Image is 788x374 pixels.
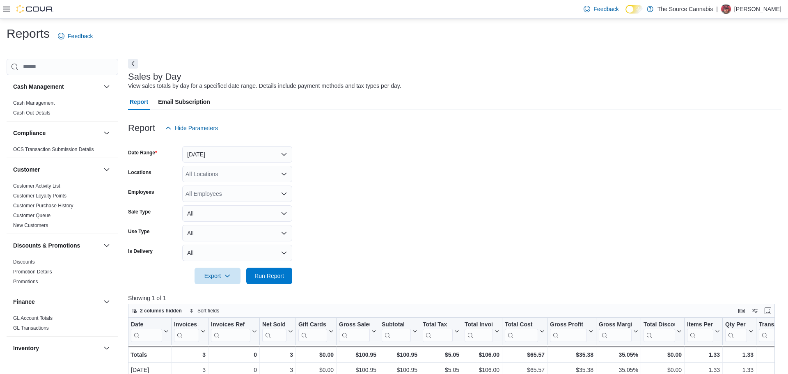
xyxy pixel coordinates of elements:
div: Gross Sales [339,321,370,328]
span: Email Subscription [158,94,210,110]
div: $100.95 [339,350,376,360]
button: Gift Cards [298,321,334,342]
div: Items Per Transaction [687,321,713,342]
div: Net Sold [262,321,286,328]
div: Total Discount [644,321,675,342]
label: Employees [128,189,154,195]
a: Customer Activity List [13,183,60,189]
div: Invoices Ref [211,321,250,328]
div: Gross Margin [599,321,632,342]
div: Discounts & Promotions [7,257,118,290]
h3: Cash Management [13,83,64,91]
div: Customer [7,181,118,234]
button: Finance [13,298,100,306]
div: Invoices Sold [174,321,199,328]
div: Gift Card Sales [298,321,327,342]
button: Total Discount [644,321,682,342]
p: [PERSON_NAME] [734,4,781,14]
div: 0 [211,350,257,360]
button: All [182,245,292,261]
div: Items Per Transaction [687,321,713,328]
button: Cash Management [13,83,100,91]
div: Date [131,321,162,342]
button: Cash Management [102,82,112,92]
button: Keyboard shortcuts [737,306,747,316]
span: Promotion Details [13,268,52,275]
span: Customer Purchase History [13,202,73,209]
button: Inventory [13,344,100,352]
div: Subtotal [382,321,411,328]
label: Date Range [128,149,157,156]
span: Sort fields [197,307,219,314]
div: Gross Sales [339,321,370,342]
a: Feedback [55,28,96,44]
button: Subtotal [382,321,417,342]
div: Levi Tolman [721,4,731,14]
div: Totals [131,350,169,360]
p: The Source Cannabis [657,4,713,14]
div: Invoices Sold [174,321,199,342]
a: Cash Management [13,100,55,106]
button: All [182,205,292,222]
span: Cash Out Details [13,110,50,116]
button: Export [195,268,241,284]
div: Total Tax [423,321,453,342]
div: Total Invoiced [465,321,493,328]
div: View sales totals by day for a specified date range. Details include payment methods and tax type... [128,82,401,90]
button: Gross Profit [550,321,593,342]
a: GL Transactions [13,325,49,331]
p: Showing 1 of 1 [128,294,781,302]
div: Total Cost [505,321,538,328]
div: 35.05% [599,350,638,360]
button: Invoices Sold [174,321,206,342]
div: $106.00 [465,350,499,360]
h3: Sales by Day [128,72,181,82]
button: Discounts & Promotions [102,241,112,250]
button: Discounts & Promotions [13,241,100,250]
button: Compliance [102,128,112,138]
a: OCS Transaction Submission Details [13,147,94,152]
div: $0.00 [298,350,334,360]
div: $35.38 [550,350,593,360]
button: [DATE] [182,146,292,163]
button: Net Sold [262,321,293,342]
a: Discounts [13,259,35,265]
button: Qty Per Transaction [725,321,754,342]
div: Total Invoiced [465,321,493,342]
button: Finance [102,297,112,307]
button: Open list of options [281,190,287,197]
div: Finance [7,313,118,336]
button: Gross Sales [339,321,376,342]
h3: Discounts & Promotions [13,241,80,250]
div: Qty Per Transaction [725,321,747,342]
div: 3 [262,350,293,360]
button: Inventory [102,343,112,353]
button: Total Cost [505,321,545,342]
div: Compliance [7,145,118,158]
input: Dark Mode [625,5,643,14]
img: Cova [16,5,53,13]
button: Hide Parameters [162,120,221,136]
div: 1.33 [687,350,720,360]
span: New Customers [13,222,48,229]
span: Hide Parameters [175,124,218,132]
button: Enter fullscreen [763,306,773,316]
div: $100.95 [382,350,417,360]
button: Display options [750,306,760,316]
label: Use Type [128,228,149,235]
div: $5.05 [423,350,459,360]
span: Feedback [593,5,618,13]
a: Customer Loyalty Points [13,193,66,199]
button: Open list of options [281,171,287,177]
button: Total Tax [423,321,459,342]
a: Feedback [580,1,622,17]
h1: Reports [7,25,50,42]
button: Customer [13,165,100,174]
div: $65.57 [505,350,545,360]
a: GL Account Totals [13,315,53,321]
h3: Inventory [13,344,39,352]
button: Gross Margin [599,321,638,342]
